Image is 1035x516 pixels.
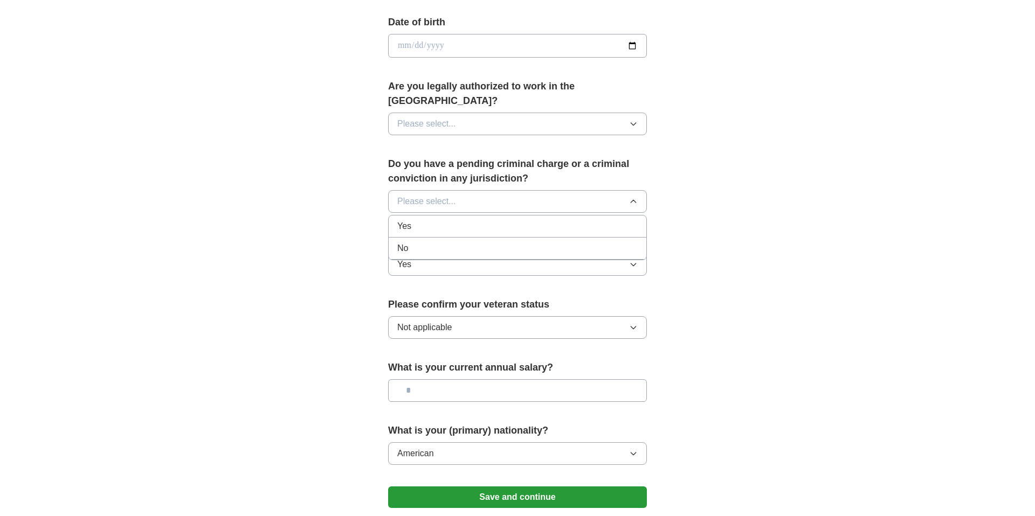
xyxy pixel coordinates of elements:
span: Not applicable [397,321,452,334]
span: Yes [397,258,411,271]
label: Date of birth [388,15,647,30]
button: Not applicable [388,316,647,339]
label: What is your current annual salary? [388,360,647,375]
button: American [388,442,647,465]
span: Please select... [397,117,456,130]
button: Please select... [388,113,647,135]
button: Please select... [388,190,647,213]
label: What is your (primary) nationality? [388,423,647,438]
button: Yes [388,253,647,276]
button: Save and continue [388,486,647,508]
label: Please confirm your veteran status [388,297,647,312]
label: Are you legally authorized to work in the [GEOGRAPHIC_DATA]? [388,79,647,108]
span: No [397,242,408,255]
span: Yes [397,220,411,233]
span: American [397,447,434,460]
span: Please select... [397,195,456,208]
label: Do you have a pending criminal charge or a criminal conviction in any jurisdiction? [388,157,647,186]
